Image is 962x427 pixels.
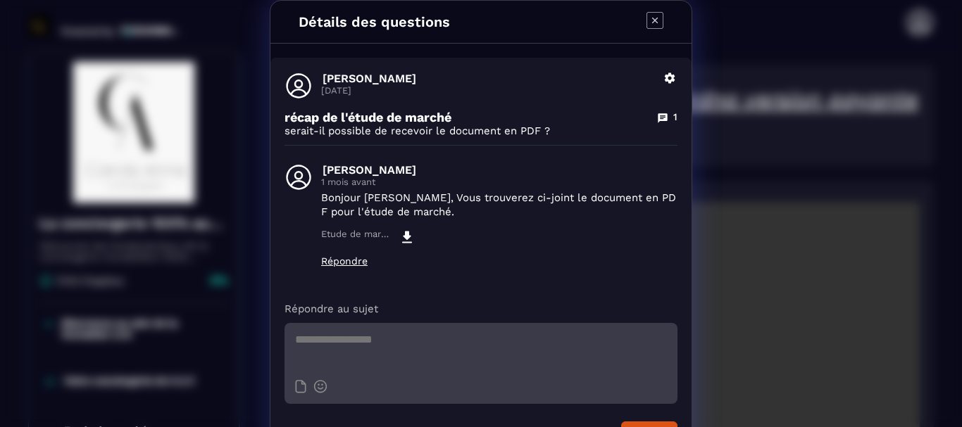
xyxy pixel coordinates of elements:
[323,163,677,177] p: [PERSON_NAME]
[321,255,677,267] p: Répondre
[299,13,450,30] h4: Détails des questions
[321,191,677,219] p: Bonjour [PERSON_NAME], Vous trouverez ci-joint le document en PDF pour l'étude de marché.
[285,125,677,138] p: serait-il possible de recevoir le document en PDF ?
[321,85,655,96] p: [DATE]
[321,229,392,246] p: Etude de marché Conciergerie.pdf
[673,110,677,124] p: 1
[285,110,451,125] p: récap de l'étude de marché
[285,302,677,316] p: Répondre au sujet
[323,72,655,85] p: [PERSON_NAME]
[321,177,677,187] p: 1 mois avant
